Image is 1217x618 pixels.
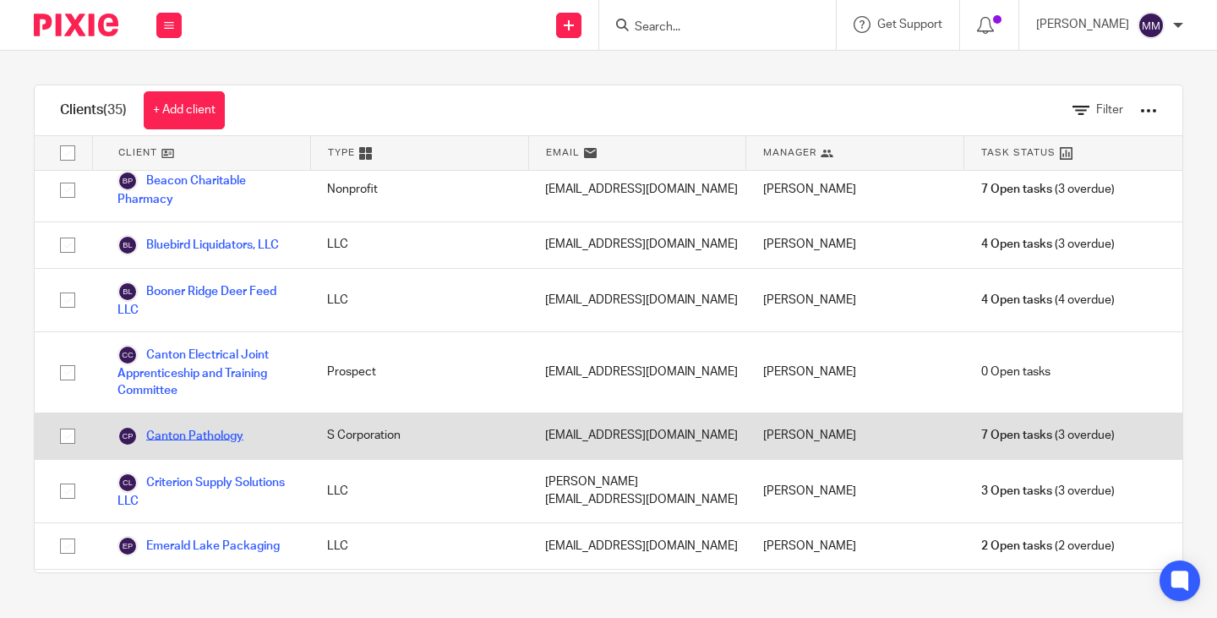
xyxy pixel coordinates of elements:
div: Nonprofit [310,158,528,221]
span: (3 overdue) [981,181,1115,198]
p: [PERSON_NAME] [1036,16,1129,33]
div: [PERSON_NAME][EMAIL_ADDRESS][DOMAIN_NAME] [528,460,746,522]
div: LLC [310,523,528,569]
div: [PERSON_NAME] [746,158,964,221]
img: Pixie [34,14,118,36]
div: [EMAIL_ADDRESS][DOMAIN_NAME] [528,158,746,221]
span: 7 Open tasks [981,427,1052,444]
img: svg%3E [1138,12,1165,39]
img: svg%3E [117,536,138,556]
div: [EMAIL_ADDRESS][DOMAIN_NAME] [528,413,746,459]
a: + Add client [144,91,225,129]
span: 4 Open tasks [981,292,1052,309]
span: (2 overdue) [981,538,1115,555]
span: 2 Open tasks [981,538,1052,555]
img: svg%3E [117,171,138,191]
span: Task Status [981,145,1056,160]
span: Get Support [877,19,942,30]
span: (3 overdue) [981,427,1115,444]
a: Beacon Charitable Pharmacy [117,171,293,208]
a: Emerald Lake Packaging [117,536,280,556]
a: Canton Electrical Joint Apprenticeship and Training Committee [117,345,293,400]
div: [EMAIL_ADDRESS][DOMAIN_NAME] [528,570,746,615]
div: [PERSON_NAME] [746,570,964,615]
div: Prospect [310,332,528,413]
span: Type [328,145,355,160]
span: (35) [103,103,127,117]
img: svg%3E [117,473,138,493]
span: Email [546,145,580,160]
div: LLC [310,570,528,615]
img: svg%3E [117,426,138,446]
div: [EMAIL_ADDRESS][DOMAIN_NAME] [528,332,746,413]
span: Manager [763,145,816,160]
div: [PERSON_NAME] [746,413,964,459]
a: Criterion Supply Solutions LLC [117,473,293,510]
div: [EMAIL_ADDRESS][DOMAIN_NAME] [528,523,746,569]
span: 0 Open tasks [981,364,1051,380]
input: Select all [52,137,84,169]
span: (3 overdue) [981,236,1115,253]
span: (3 overdue) [981,483,1115,500]
span: 4 Open tasks [981,236,1052,253]
div: LLC [310,222,528,268]
span: Filter [1096,104,1123,116]
img: svg%3E [117,345,138,365]
div: [PERSON_NAME] [746,523,964,569]
div: LLC [310,269,528,331]
input: Search [633,20,785,36]
span: (4 overdue) [981,292,1115,309]
img: svg%3E [117,235,138,255]
div: [PERSON_NAME] [746,222,964,268]
div: [EMAIL_ADDRESS][DOMAIN_NAME] [528,222,746,268]
div: S Corporation [310,413,528,459]
div: [EMAIL_ADDRESS][DOMAIN_NAME] [528,269,746,331]
img: svg%3E [117,282,138,302]
a: Booner Ridge Deer Feed LLC [117,282,293,319]
a: Canton Pathology [117,426,243,446]
span: 7 Open tasks [981,181,1052,198]
div: [PERSON_NAME] [746,460,964,522]
a: Bluebird Liquidators, LLC [117,235,279,255]
div: [PERSON_NAME] [746,269,964,331]
div: LLC [310,460,528,522]
div: [PERSON_NAME] [746,332,964,413]
span: 3 Open tasks [981,483,1052,500]
h1: Clients [60,101,127,119]
span: Client [118,145,157,160]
